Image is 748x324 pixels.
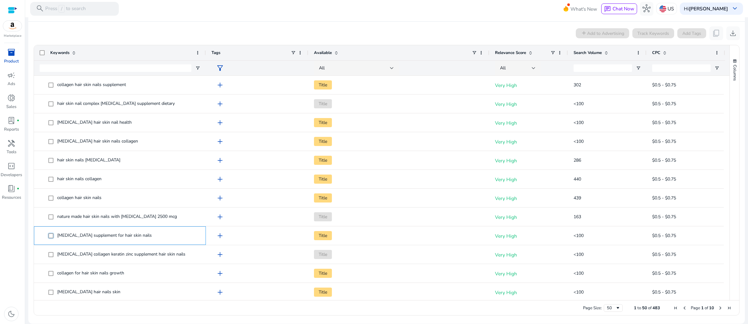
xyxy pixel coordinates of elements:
p: Very High [495,98,562,111]
span: dark_mode [7,310,15,318]
p: Ads [8,81,15,87]
span: <100 [574,233,584,239]
div: 50 [607,305,615,311]
button: hub [640,2,654,16]
span: $0.5 - $0.75 [652,101,676,107]
span: chat [604,6,611,13]
span: Title [314,175,332,184]
span: $0.5 - $0.75 [652,157,676,163]
span: collagen hair skin nails supplement [57,82,126,88]
span: [MEDICAL_DATA] hair nails skin [57,289,120,295]
span: Relevance Score [495,50,526,56]
span: $0.5 - $0.75 [652,176,676,182]
span: $0.5 - $0.75 [652,195,676,201]
span: 439 [574,195,581,201]
span: $0.5 - $0.75 [652,138,676,144]
span: add [216,194,224,202]
div: Page Size [604,304,623,312]
span: of [648,305,652,311]
span: All [500,65,506,71]
span: inventory_2 [7,48,15,57]
span: 483 [652,305,660,311]
span: $0.5 - $0.75 [652,233,676,239]
p: Very High [495,267,562,280]
span: 1 [634,305,636,311]
span: donut_small [7,94,15,102]
span: $0.5 - $0.75 [652,270,676,276]
span: add [216,232,224,240]
span: collagen hair skin nails [57,195,102,201]
span: fiber_manual_record [17,119,19,122]
span: Available [314,50,332,56]
span: $0.5 - $0.75 [652,289,676,295]
span: code_blocks [7,162,15,170]
span: book_4 [7,185,15,193]
span: Title [314,250,332,259]
input: Search Volume Filter Input [574,64,632,72]
span: <100 [574,270,584,276]
div: Last Page [727,305,732,310]
span: $0.5 - $0.75 [652,214,676,220]
span: $0.5 - $0.75 [652,82,676,88]
span: 10 [709,305,714,311]
p: Sales [6,104,16,110]
span: What's New [570,3,597,14]
span: of [705,305,708,311]
span: hub [642,4,651,13]
p: Developers [1,172,22,178]
span: add [216,251,224,259]
div: Previous Page [682,305,687,310]
span: add [216,269,224,278]
span: <100 [574,101,584,107]
p: Resources [2,195,21,201]
span: Chat Now [613,5,634,12]
span: 1 [701,305,704,311]
p: Very High [495,229,562,242]
p: Very High [495,116,562,129]
span: download [729,29,737,37]
span: [MEDICAL_DATA] collagen keratin zinc supplement hair skin nails [57,251,185,257]
button: Open Filter Menu [714,66,719,71]
span: add [216,100,224,108]
span: 286 [574,157,581,163]
img: amazon.svg [3,21,22,31]
span: [MEDICAL_DATA] hair skin nails collagen [57,138,138,144]
span: add [216,119,224,127]
p: Very High [495,135,562,148]
span: add [216,288,224,296]
span: campaign [7,71,15,79]
span: add [216,138,224,146]
span: Title [314,118,332,127]
span: nature made hair skin nails with [MEDICAL_DATA] 2500 mcg [57,213,177,219]
span: Search Volume [574,50,602,56]
p: Very High [495,248,562,261]
span: hair skin nails [MEDICAL_DATA] [57,157,120,163]
img: us.svg [659,5,666,12]
span: $0.5 - $0.75 [652,251,676,257]
span: handyman [7,139,15,148]
div: Next Page [718,305,723,310]
button: download [726,26,740,40]
div: Page Size: [583,305,602,311]
span: Title [314,193,332,202]
span: Tags [212,50,220,56]
button: Open Filter Menu [195,66,200,71]
input: Keywords Filter Input [40,64,191,72]
span: Columns [732,65,738,81]
span: <100 [574,251,584,257]
span: CPC [652,50,660,56]
span: Title [314,288,332,297]
span: <100 [574,138,584,144]
button: chatChat Now [601,3,637,14]
p: Very High [495,192,562,205]
input: CPC Filter Input [652,64,711,72]
span: Title [314,156,332,165]
span: search [36,4,44,13]
span: All [319,65,325,71]
span: Title [314,99,332,108]
span: hair skin nail complex [MEDICAL_DATA] supplement dietary [57,100,175,106]
span: 50 [642,305,647,311]
p: Very High [495,79,562,92]
span: hair skin nails collagen [57,176,102,182]
p: Product [4,58,19,65]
